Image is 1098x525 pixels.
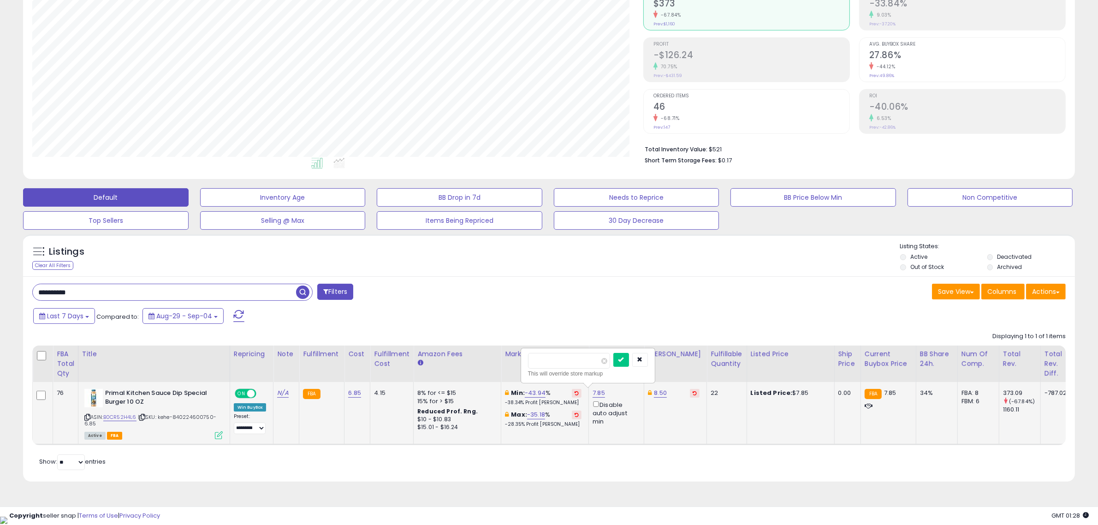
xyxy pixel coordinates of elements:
div: % [505,389,582,406]
span: Avg. Buybox Share [869,42,1065,47]
a: N/A [277,388,288,398]
small: Prev: 49.86% [869,73,894,78]
div: FBA Total Qty [57,349,74,378]
button: Default [23,188,189,207]
span: OFF [255,390,270,398]
button: Top Sellers [23,211,189,230]
div: This will override store markup [528,369,648,378]
div: 22 [711,389,739,397]
div: Fulfillable Quantity [711,349,742,369]
div: $15.01 - $16.24 [417,424,494,431]
div: Amazon Fees [417,349,497,359]
b: Short Term Storage Fees: [645,156,717,164]
span: 2025-09-12 01:28 GMT [1051,511,1089,520]
span: FBA [107,432,123,440]
small: Prev: -42.86% [869,125,896,130]
div: 373.09 [1003,389,1040,397]
div: [PERSON_NAME] [648,349,703,359]
button: BB Price Below Min [730,188,896,207]
div: Total Rev. [1003,349,1037,369]
span: Aug-29 - Sep-04 [156,311,212,321]
div: 8% for <= $15 [417,389,494,397]
div: 15% for > $15 [417,397,494,406]
div: -787.02 [1045,389,1067,397]
span: All listings currently available for purchase on Amazon [84,432,106,440]
span: ROI [869,94,1065,99]
a: -35.18 [527,410,545,419]
a: B0CR52H4L6 [103,413,137,421]
div: $10 - $10.83 [417,416,494,424]
div: BB Share 24h. [920,349,954,369]
small: FBA [865,389,882,399]
div: Repricing [234,349,270,359]
h2: -40.06% [869,101,1065,114]
div: Cost [348,349,366,359]
div: 1160.11 [1003,406,1040,414]
h2: 46 [653,101,849,114]
button: Inventory Age [200,188,366,207]
button: Filters [317,284,353,300]
span: Show: entries [39,457,106,466]
div: Current Buybox Price [865,349,912,369]
span: Last 7 Days [47,311,83,321]
b: Total Inventory Value: [645,145,707,153]
button: Actions [1026,284,1066,299]
b: Max: [511,410,527,419]
small: Prev: -37.20% [869,21,896,27]
div: 4.15 [374,389,406,397]
button: Aug-29 - Sep-04 [142,308,224,324]
small: Prev: $1,160 [653,21,675,27]
span: ON [236,390,247,398]
p: -38.34% Profit [PERSON_NAME] [505,400,582,406]
div: Num of Comp. [961,349,995,369]
div: ASIN: [84,389,223,438]
small: -44.12% [873,63,896,70]
span: Compared to: [96,312,139,321]
button: Needs to Reprice [554,188,719,207]
div: Win BuyBox [234,403,267,412]
div: 76 [57,389,71,397]
button: 30 Day Decrease [554,211,719,230]
strong: Copyright [9,511,43,520]
button: Last 7 Days [33,308,95,324]
div: 0.00 [838,389,854,397]
button: BB Drop in 7d [377,188,542,207]
div: FBA: 8 [961,389,992,397]
div: Listed Price [751,349,831,359]
span: 7.85 [884,388,896,397]
small: -67.84% [658,12,681,18]
small: 9.03% [873,12,891,18]
small: (-67.84%) [1009,398,1035,405]
a: 8.50 [654,388,667,398]
div: Disable auto adjust min [593,400,637,426]
div: Fulfillment [303,349,340,359]
li: $521 [645,143,1059,154]
span: Columns [987,287,1016,296]
span: | SKU: kehe-840224600750-6.85 [84,413,216,427]
div: Note [277,349,295,359]
b: Reduced Prof. Rng. [417,407,478,415]
p: -28.35% Profit [PERSON_NAME] [505,421,582,428]
span: Ordered Items [653,94,849,99]
h5: Listings [49,245,84,258]
span: $0.17 [718,156,732,165]
div: Total Rev. Diff. [1045,349,1070,378]
small: Prev: 147 [653,125,670,130]
a: -43.94 [525,388,546,398]
h2: -$126.24 [653,50,849,62]
div: Title [82,349,226,359]
div: Displaying 1 to 1 of 1 items [992,332,1066,341]
div: $7.85 [751,389,827,397]
div: Fulfillment Cost [374,349,410,369]
a: Terms of Use [79,511,118,520]
label: Deactivated [997,253,1032,261]
small: -68.71% [658,115,680,122]
div: Ship Price [838,349,857,369]
a: 6.85 [348,388,361,398]
button: Items Being Repriced [377,211,542,230]
span: Profit [653,42,849,47]
div: % [505,411,582,428]
div: seller snap | | [9,512,160,520]
b: Primal Kitchen Sauce Dip Special Burger 10 OZ [105,389,217,408]
small: 70.75% [658,63,677,70]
